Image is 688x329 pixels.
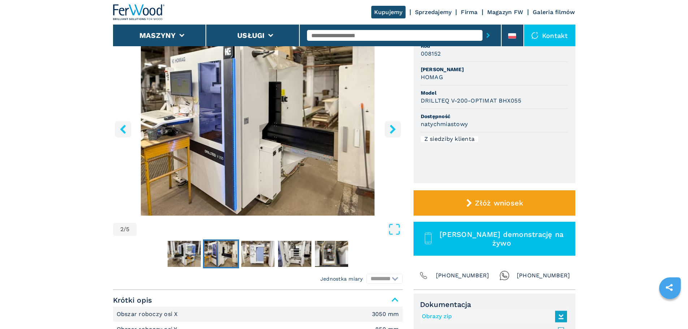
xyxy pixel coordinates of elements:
[113,294,403,307] span: Krótki opis
[421,66,568,73] span: [PERSON_NAME]
[240,239,276,268] button: Go to Slide 3
[241,241,274,267] img: ca5ced165a090e437b8a42a21edc2b8e
[517,270,570,281] span: [PHONE_NUMBER]
[372,311,399,317] em: 3050 mm
[524,25,575,46] div: Kontakt
[414,190,575,216] button: Złóż wniosek
[138,223,401,236] button: Open Fullscreen
[420,300,569,309] span: Dokumentacja
[277,239,313,268] button: Go to Slide 4
[436,270,489,281] span: [PHONE_NUMBER]
[320,275,363,282] em: Jednostka miary
[531,32,538,39] img: Kontakt
[315,241,348,267] img: 3955ccb7323ccb5ce09df1fce5b9884c
[421,136,479,142] div: Z siedziby klienta
[421,113,568,120] span: Dostępność
[203,239,239,268] button: Go to Slide 2
[117,310,180,318] p: Obszar roboczy osi X
[421,73,443,81] h3: HOMAG
[421,49,441,58] h3: 008152
[120,226,124,232] span: 2
[313,239,350,268] button: Go to Slide 5
[436,230,567,247] span: [PERSON_NAME] demonstrację na żywo
[278,241,311,267] img: cb86916fb5694a8db29998c3b17d7143
[113,4,165,20] img: Ferwood
[168,241,201,267] img: c4d5a528aabcef2938cbd23bc6718b6c
[237,31,265,40] button: Usługi
[166,239,202,268] button: Go to Slide 1
[371,6,406,18] a: Kupujemy
[660,278,678,296] a: sharethis
[475,199,523,207] span: Złóż wniosek
[419,270,429,281] img: Phone
[421,89,568,96] span: Model
[113,40,403,216] img: Pionowe Centra Obróbcze HOMAG DRILLTEQ V-200-OPTIMAT BHX055
[415,9,452,16] a: Sprzedajemy
[113,40,403,216] div: Go to Slide 2
[421,96,521,105] h3: DRILLTEQ V-200-OPTIMAT BHX055
[487,9,524,16] a: Magazyn FW
[483,27,494,44] button: submit-button
[461,9,477,16] a: Firma
[533,9,575,16] a: Galeria filmów
[385,121,401,137] button: right-button
[113,239,403,268] nav: Thumbnail Navigation
[421,120,468,128] h3: natychmiastowy
[124,226,126,232] span: /
[115,121,131,137] button: left-button
[657,296,683,324] iframe: Chat
[422,311,563,322] a: Obrazy zip
[204,241,238,267] img: 9d766c677688ddec23789c60c6602b4d
[139,31,176,40] button: Maszyny
[414,222,575,256] button: [PERSON_NAME] demonstrację na żywo
[126,226,129,232] span: 5
[499,270,510,281] img: Whatsapp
